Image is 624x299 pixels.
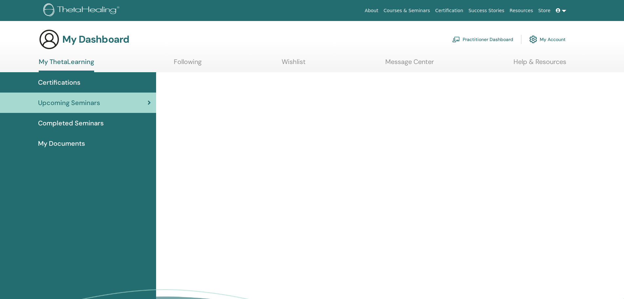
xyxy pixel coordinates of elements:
a: My Account [529,32,566,47]
a: Certification [433,5,466,17]
a: Courses & Seminars [381,5,433,17]
a: Store [536,5,553,17]
img: chalkboard-teacher.svg [452,36,460,42]
span: Upcoming Seminars [38,98,100,108]
h3: My Dashboard [62,33,129,45]
a: My ThetaLearning [39,58,94,72]
a: Following [174,58,202,71]
a: Help & Resources [513,58,566,71]
img: logo.png [43,3,122,18]
a: Resources [507,5,536,17]
span: My Documents [38,139,85,148]
a: Success Stories [466,5,507,17]
img: generic-user-icon.jpg [39,29,60,50]
a: Message Center [385,58,434,71]
span: Completed Seminars [38,118,104,128]
a: Practitioner Dashboard [452,32,513,47]
img: cog.svg [529,34,537,45]
span: Certifications [38,77,80,87]
a: About [362,5,381,17]
a: Wishlist [282,58,306,71]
